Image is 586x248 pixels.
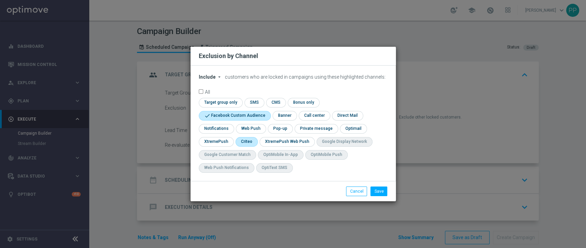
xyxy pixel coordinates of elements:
[204,152,251,158] div: Google Customer Match
[370,187,387,196] button: Save
[199,74,388,80] div: customers who are locked in campaigns using these highlighted channels:
[322,139,367,145] div: Google Display Network
[217,74,222,80] i: arrow_drop_down
[263,152,298,158] div: OptiMobile In-App
[262,165,287,171] div: OptiText SMS
[204,165,249,171] div: Web Push Notifications
[199,74,224,80] button: Include arrow_drop_down
[205,89,210,94] label: All
[199,74,216,80] span: Include
[346,187,367,196] button: Cancel
[311,152,342,158] div: OptiMobile Push
[199,52,258,60] h2: Exclusion by Channel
